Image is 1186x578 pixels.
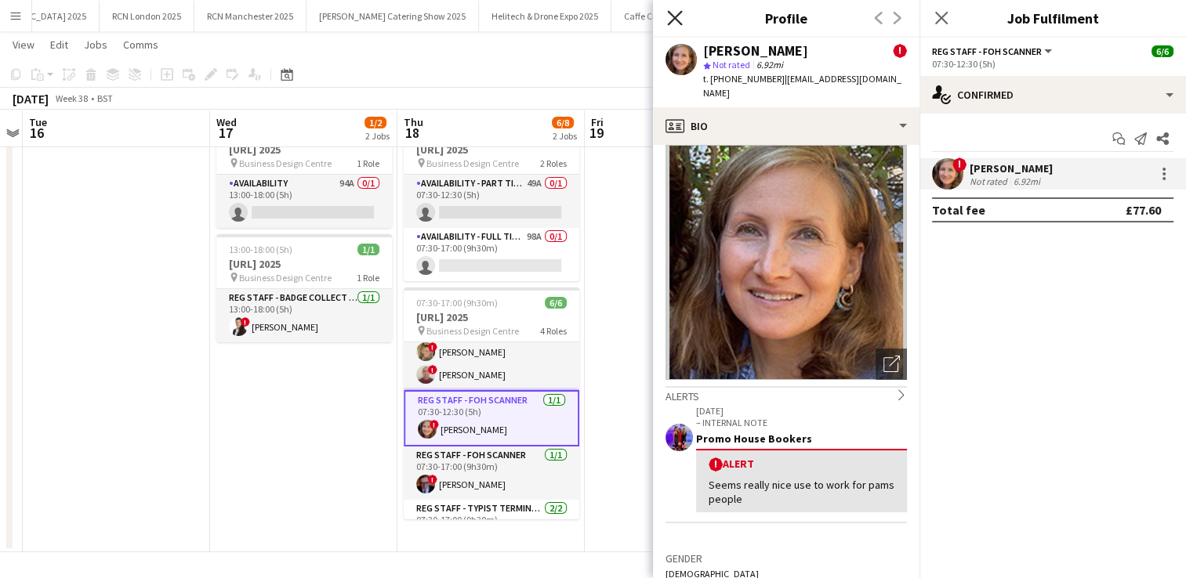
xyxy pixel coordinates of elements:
div: Alert [709,457,894,471]
div: Bio [653,107,919,145]
span: Comms [123,38,158,52]
span: 19 [589,124,604,142]
app-job-card: 07:30-17:00 (9h30m)0/2[URL] 2025 Business Design Centre2 RolesAvailability - Part Time Role49A0/1... [404,120,579,281]
span: Week 38 [52,92,91,104]
app-card-role: Reg Staff - FOH Scanner1/107:30-17:00 (9h30m)![PERSON_NAME] [404,446,579,500]
span: Wed [216,115,237,129]
span: Business Design Centre [239,157,332,169]
div: Not rated [970,175,1010,187]
span: Tue [29,115,47,129]
div: 2 Jobs [365,130,390,142]
a: Jobs [78,34,114,55]
a: Comms [117,34,165,55]
span: Thu [404,115,423,129]
div: Total fee [932,202,985,218]
div: BST [97,92,113,104]
button: Caffe Culture 2025 [611,1,710,31]
button: Helitech & Drone Expo 2025 [479,1,611,31]
a: View [6,34,41,55]
div: [PERSON_NAME] [970,161,1053,175]
span: 18 [401,124,423,142]
span: 6/6 [1152,45,1173,57]
span: 1 Role [357,157,379,169]
span: | [EMAIL_ADDRESS][DOMAIN_NAME] [703,73,901,99]
span: 6/8 [552,117,574,128]
div: [PERSON_NAME] [703,44,808,58]
div: 6.92mi [1010,175,1043,187]
span: 1 Role [357,272,379,284]
span: Fri [591,115,604,129]
h3: [URL] 2025 [404,310,579,324]
button: RCN London 2025 [100,1,194,31]
span: ! [428,342,437,352]
app-card-role: Availability - Part Time Role49A0/107:30-12:30 (5h) [404,175,579,228]
span: ! [241,317,250,327]
img: Crew avatar or photo [666,145,907,380]
h3: [URL] 2025 [216,257,392,271]
a: Edit [44,34,74,55]
span: 07:30-17:00 (9h30m) [416,297,498,309]
div: Alerts [666,386,907,403]
span: 6.92mi [753,59,786,70]
button: RCN Manchester 2025 [194,1,306,31]
span: 6/6 [545,297,567,309]
app-card-role: Reg Staff - Badge Collect (EXH)1/113:00-18:00 (5h)![PERSON_NAME] [216,289,392,342]
app-card-role: Reg Staff - FOH Scanner1/107:30-12:30 (5h)![PERSON_NAME] [404,390,579,446]
span: t. [PHONE_NUMBER] [703,73,785,85]
span: 1/1 [357,244,379,255]
p: [DATE] [696,405,907,417]
div: Confirmed [919,76,1186,114]
div: 2 Jobs [553,130,577,142]
span: 2 Roles [540,157,567,169]
div: Promo House Bookers [696,432,907,446]
span: Not rated [713,59,750,70]
app-card-role: Availability94A0/113:00-18:00 (5h) [216,175,392,228]
span: ! [428,475,437,484]
span: Business Design Centre [239,272,332,284]
span: Business Design Centre [426,325,519,337]
h3: [URL] 2025 [216,143,392,157]
span: 1/2 [365,117,386,128]
span: 4 Roles [540,325,567,337]
button: Reg Staff - FOH Scanner [932,45,1054,57]
div: Open photos pop-in [876,349,907,380]
app-job-card: 13:00-18:00 (5h)1/1[URL] 2025 Business Design Centre1 RoleReg Staff - Badge Collect (EXH)1/113:00... [216,234,392,342]
app-card-role: Reg Staff - Typist Terminal (VIS)2/207:30-17:00 (9h30m) [404,500,579,576]
span: 17 [214,124,237,142]
span: 13:00-18:00 (5h) [229,244,292,255]
p: – INTERNAL NOTE [696,417,907,428]
span: View [13,38,34,52]
h3: Gender [666,551,907,565]
span: Jobs [84,38,107,52]
div: 07:30-12:30 (5h) [932,58,1173,70]
span: ! [893,44,907,58]
button: [PERSON_NAME] Catering Show 2025 [306,1,479,31]
span: Reg Staff - FOH Scanner [932,45,1042,57]
h3: [URL] 2025 [404,143,579,157]
span: Business Design Centre [426,157,519,169]
div: £77.60 [1126,202,1161,218]
app-job-card: 07:30-17:00 (9h30m)6/6[URL] 2025 Business Design Centre4 RolesReg Staff - Badge Collect (VIS)2/20... [404,287,579,519]
div: Seems really nice use to work for pams people [709,478,894,506]
span: Edit [50,38,68,52]
span: ! [428,365,437,374]
span: ! [952,157,967,172]
app-card-role: Reg Staff - Badge Collect (VIS)2/207:30-12:30 (5h)![PERSON_NAME]![PERSON_NAME] [404,314,579,390]
span: ! [709,457,723,471]
span: ! [430,420,439,429]
h3: Job Fulfilment [919,8,1186,28]
h3: Profile [653,8,919,28]
app-job-card: 13:00-18:00 (5h)0/1[URL] 2025 Business Design Centre1 RoleAvailability94A0/113:00-18:00 (5h) [216,120,392,228]
span: 16 [27,124,47,142]
app-card-role: Availability - Full Time Role98A0/107:30-17:00 (9h30m) [404,228,579,281]
div: [DATE] [13,91,49,107]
